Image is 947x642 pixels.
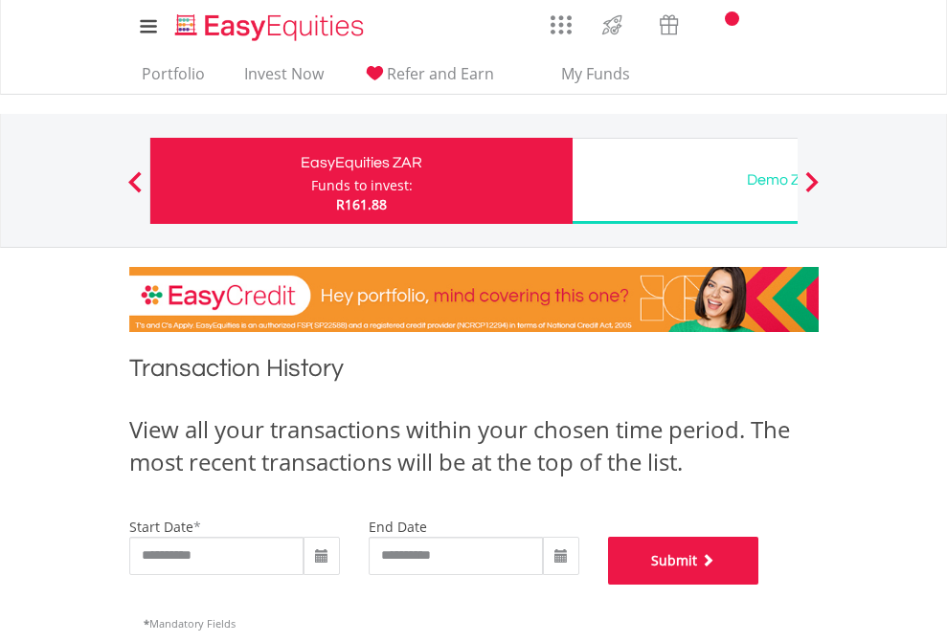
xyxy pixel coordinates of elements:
[144,616,236,631] span: Mandatory Fields
[597,10,628,40] img: thrive-v2.svg
[641,5,697,40] a: Vouchers
[237,64,331,94] a: Invest Now
[608,537,759,585] button: Submit
[162,149,561,176] div: EasyEquities ZAR
[697,5,746,43] a: Notifications
[653,10,685,40] img: vouchers-v2.svg
[129,351,819,394] h1: Transaction History
[793,181,831,200] button: Next
[129,413,819,479] div: View all your transactions within your chosen time period. The most recent transactions will be a...
[369,518,427,536] label: end date
[387,63,494,84] span: Refer and Earn
[168,5,372,43] a: Home page
[116,181,154,200] button: Previous
[134,64,213,94] a: Portfolio
[311,176,413,195] div: Funds to invest:
[533,61,659,86] span: My Funds
[171,11,372,43] img: EasyEquities_Logo.png
[129,518,193,536] label: start date
[129,267,819,332] img: EasyCredit Promotion Banner
[795,5,844,47] a: My Profile
[336,195,387,213] span: R161.88
[355,64,502,94] a: Refer and Earn
[746,5,795,43] a: FAQ's and Support
[551,14,572,35] img: grid-menu-icon.svg
[538,5,584,35] a: AppsGrid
